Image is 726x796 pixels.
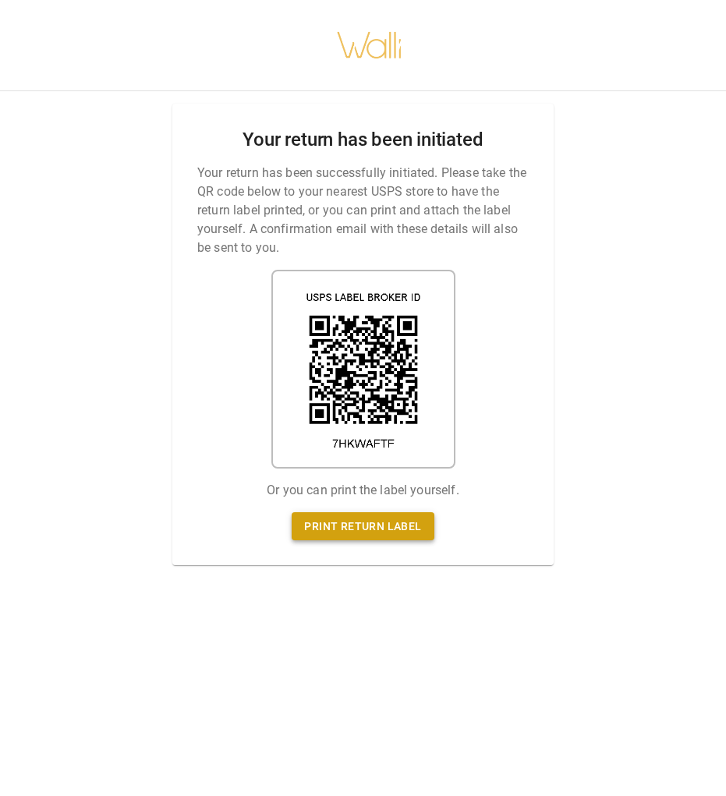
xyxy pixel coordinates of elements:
img: walli-inc.myshopify.com [336,12,403,79]
p: Your return has been successfully initiated. Please take the QR code below to your nearest USPS s... [197,164,529,257]
img: shipping label qr code [271,270,455,469]
p: Or you can print the label yourself. [267,481,459,500]
h2: Your return has been initiated [243,129,483,151]
a: Print return label [292,512,434,541]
